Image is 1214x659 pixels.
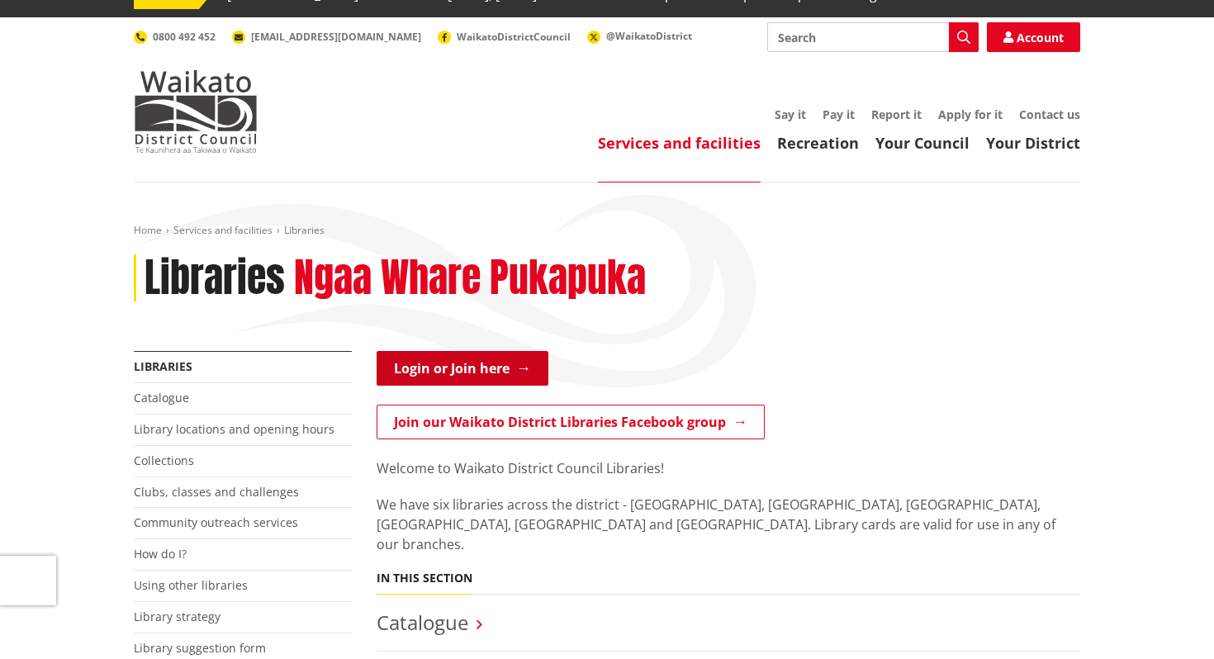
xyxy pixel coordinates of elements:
[377,405,765,439] a: Join our Waikato District Libraries Facebook group
[438,30,571,44] a: WaikatoDistrictCouncil
[377,495,1080,554] p: We have six libraries across the district - [GEOGRAPHIC_DATA], [GEOGRAPHIC_DATA], [GEOGRAPHIC_DAT...
[134,484,299,500] a: Clubs, classes and challenges
[134,390,189,405] a: Catalogue
[457,30,571,44] span: WaikatoDistrictCouncil
[377,458,1080,478] p: Welcome to Waikato District Council Libraries!
[294,254,646,302] h2: Ngaa Whare Pukapuka
[587,29,692,43] a: @WaikatoDistrict
[134,546,187,562] a: How do I?
[134,358,192,374] a: Libraries
[1138,590,1197,649] iframe: Messenger Launcher
[377,571,472,586] h5: In this section
[377,351,548,386] a: Login or Join here
[145,254,285,302] h1: Libraries
[598,133,761,153] a: Services and facilities
[134,514,298,530] a: Community outreach services
[173,223,273,237] a: Services and facilities
[284,223,325,237] span: Libraries
[938,107,1003,122] a: Apply for it
[134,421,334,437] a: Library locations and opening hours
[775,107,806,122] a: Say it
[134,70,258,153] img: Waikato District Council - Te Kaunihera aa Takiwaa o Waikato
[134,453,194,468] a: Collections
[377,515,1055,553] span: ibrary cards are valid for use in any of our branches.
[986,133,1080,153] a: Your District
[987,22,1080,52] a: Account
[134,640,266,656] a: Library suggestion form
[232,30,421,44] a: [EMAIL_ADDRESS][DOMAIN_NAME]
[1019,107,1080,122] a: Contact us
[134,223,162,237] a: Home
[777,133,859,153] a: Recreation
[134,30,216,44] a: 0800 492 452
[134,224,1080,238] nav: breadcrumb
[153,30,216,44] span: 0800 492 452
[606,29,692,43] span: @WaikatoDistrict
[767,22,979,52] input: Search input
[251,30,421,44] span: [EMAIL_ADDRESS][DOMAIN_NAME]
[871,107,922,122] a: Report it
[134,577,248,593] a: Using other libraries
[875,133,970,153] a: Your Council
[823,107,855,122] a: Pay it
[377,609,468,636] a: Catalogue
[134,609,221,624] a: Library strategy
